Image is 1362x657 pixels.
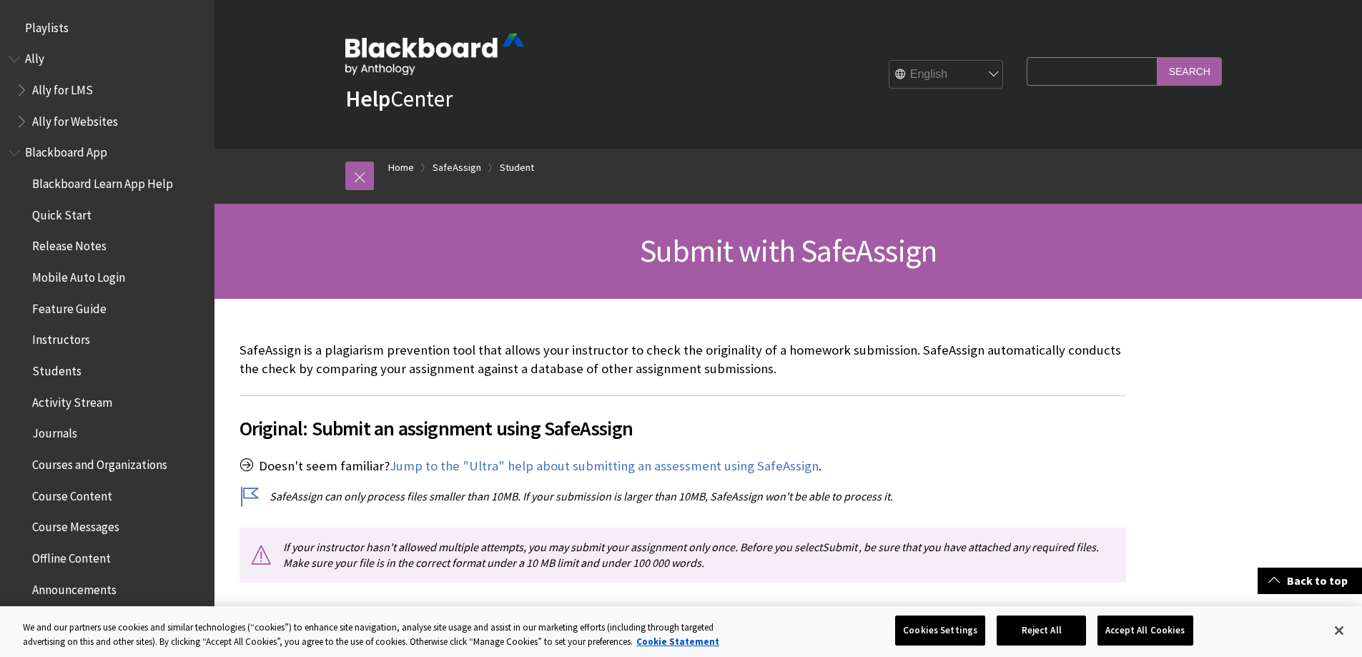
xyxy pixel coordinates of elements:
button: Reject All [997,616,1086,646]
span: Course Messages [32,515,119,535]
span: Ally for Websites [32,109,118,129]
span: Courses and Organizations [32,453,167,472]
span: Announcements [32,578,117,597]
a: SafeAssign [433,159,481,177]
img: Blackboard by Anthology [345,34,524,75]
span: Submit with SafeAssign [640,231,937,270]
span: Feature Guide [32,297,107,316]
span: Quick Start [32,203,92,222]
a: Jump to the "Ultra" help about submitting an assessment using SafeAssign [390,458,819,475]
span: Ally [25,47,44,66]
li: Access the assignment. On the Upload Assignment page, review the instructions, due date, points p... [285,606,1126,646]
button: Close [1323,615,1355,646]
span: Offline Content [32,546,111,565]
button: Accept All Cookies [1097,616,1193,646]
span: Activity Stream [32,390,112,410]
a: Home [388,159,414,177]
a: More information about your privacy, opens in a new tab [636,636,719,648]
span: Blackboard App [25,141,107,160]
strong: Help [345,84,390,113]
span: Mobile Auto Login [32,265,125,285]
span: Original: Submit an assignment using SafeAssign [240,413,1126,443]
span: Blackboard Learn App Help [32,172,173,191]
p: SafeAssign can only process files smaller than 10MB. If your submission is larger than 10MB, Safe... [240,488,1126,504]
p: Doesn't seem familiar? . [240,457,1126,475]
span: Course Content [32,484,112,503]
a: HelpCenter [345,84,453,113]
p: If your instructor hasn't allowed multiple attempts, you may submit your assignment only once. Be... [240,528,1126,583]
nav: Book outline for Playlists [9,16,206,40]
span: Ally for LMS [32,78,93,97]
p: SafeAssign is a plagiarism prevention tool that allows your instructor to check the originality o... [240,341,1126,378]
span: Instructors [32,328,90,347]
span: Submit [822,540,857,554]
button: Cookies Settings [895,616,985,646]
input: Search [1158,57,1222,85]
span: Playlists [25,16,69,35]
span: Students [32,359,82,378]
span: Release Notes [32,234,107,254]
a: Back to top [1258,568,1362,594]
nav: Book outline for Anthology Ally Help [9,47,206,134]
span: Journals [32,422,77,441]
select: Site Language Selector [889,61,1004,89]
div: We and our partners use cookies and similar technologies (“cookies”) to enhance site navigation, ... [23,621,749,648]
a: Student [500,159,534,177]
